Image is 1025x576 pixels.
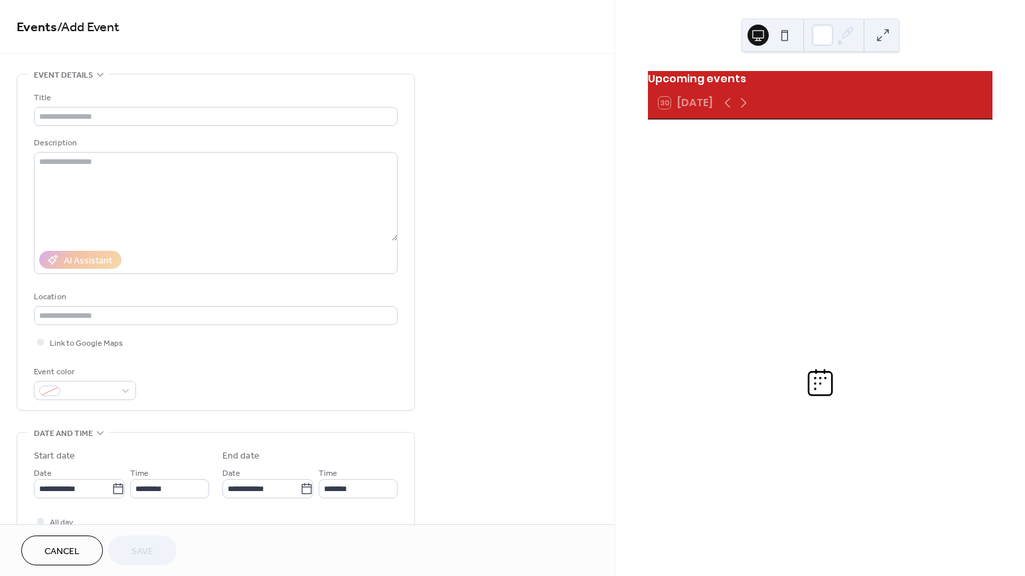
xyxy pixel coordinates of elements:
[34,290,395,304] div: Location
[34,365,133,379] div: Event color
[222,467,240,480] span: Date
[34,449,75,463] div: Start date
[130,467,149,480] span: Time
[34,467,52,480] span: Date
[34,91,395,105] div: Title
[34,68,93,82] span: Event details
[50,336,123,350] span: Link to Google Maps
[34,136,395,150] div: Description
[50,516,73,530] span: All day
[57,15,119,40] span: / Add Event
[44,545,80,559] span: Cancel
[21,536,103,565] button: Cancel
[648,71,992,87] div: Upcoming events
[17,15,57,40] a: Events
[319,467,337,480] span: Time
[222,449,260,463] div: End date
[34,427,93,441] span: Date and time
